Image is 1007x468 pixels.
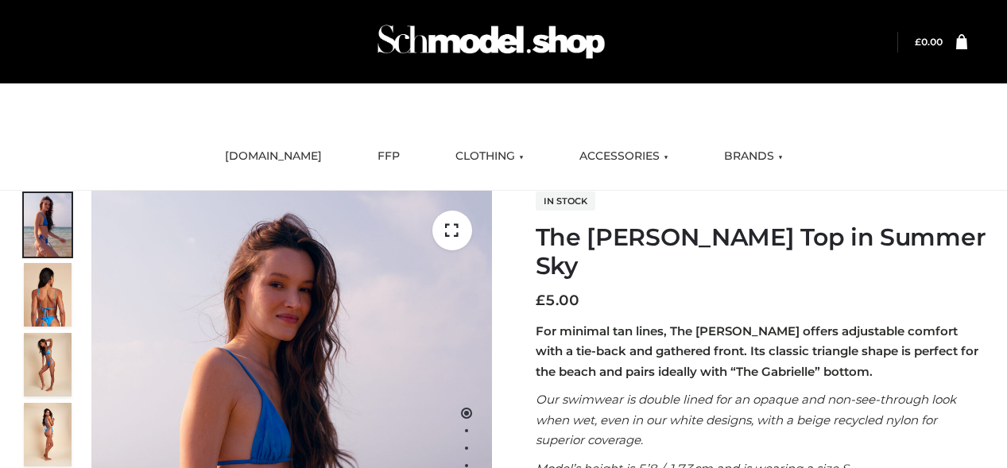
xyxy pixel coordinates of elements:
img: 1.Alex-top_SS-1_4464b1e7-c2c9-4e4b-a62c-58381cd673c0-1.jpg [24,193,72,257]
em: Our swimwear is double lined for an opaque and non-see-through look when wet, even in our white d... [536,392,956,447]
img: 3.Alex-top_CN-1-1-2.jpg [24,403,72,466]
a: FFP [366,139,412,174]
a: ACCESSORIES [567,139,680,174]
span: In stock [536,191,595,211]
img: 5.Alex-top_CN-1-1_1-1.jpg [24,263,72,327]
a: CLOTHING [443,139,536,174]
bdi: 0.00 [915,36,943,48]
img: 4.Alex-top_CN-1-1-2.jpg [24,333,72,396]
span: £ [915,36,921,48]
a: BRANDS [712,139,795,174]
bdi: 5.00 [536,292,579,309]
strong: For minimal tan lines, The [PERSON_NAME] offers adjustable comfort with a tie-back and gathered f... [536,323,978,379]
h1: The [PERSON_NAME] Top in Summer Sky [536,223,988,280]
a: [DOMAIN_NAME] [213,139,334,174]
a: £0.00 [915,36,943,48]
img: Schmodel Admin 964 [372,10,610,73]
span: £ [536,292,545,309]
